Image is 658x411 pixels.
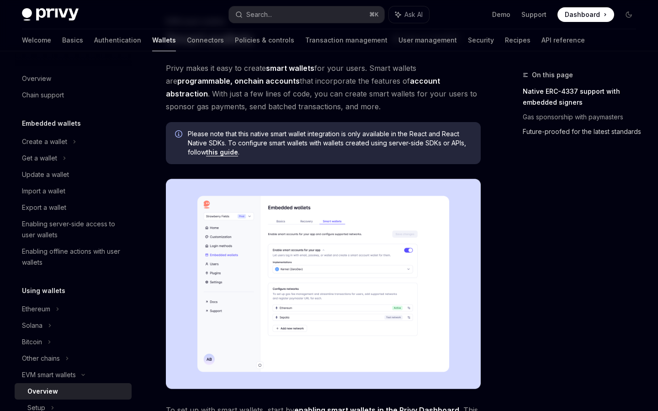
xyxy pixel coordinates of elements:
[22,118,81,129] h5: Embedded wallets
[369,11,379,18] span: ⌘ K
[206,148,238,156] a: this guide
[22,369,76,380] div: EVM smart wallets
[22,304,50,315] div: Ethereum
[565,10,600,19] span: Dashboard
[62,29,83,51] a: Basics
[404,10,423,19] span: Ask AI
[94,29,141,51] a: Authentication
[246,9,272,20] div: Search...
[235,29,294,51] a: Policies & controls
[22,186,65,197] div: Import a wallet
[468,29,494,51] a: Security
[15,70,132,87] a: Overview
[188,129,472,157] span: Please note that this native smart wallet integration is only available in the React and React Na...
[175,130,184,139] svg: Info
[15,243,132,271] a: Enabling offline actions with user wallets
[492,10,510,19] a: Demo
[523,84,643,110] a: Native ERC-4337 support with embedded signers
[541,29,585,51] a: API reference
[389,6,429,23] button: Ask AI
[22,153,57,164] div: Get a wallet
[22,320,42,331] div: Solana
[15,183,132,199] a: Import a wallet
[22,169,69,180] div: Update a wallet
[152,29,176,51] a: Wallets
[187,29,224,51] a: Connectors
[22,90,64,101] div: Chain support
[621,7,636,22] button: Toggle dark mode
[505,29,531,51] a: Recipes
[177,76,300,85] strong: programmable, onchain accounts
[15,216,132,243] a: Enabling server-side access to user wallets
[305,29,387,51] a: Transaction management
[22,353,60,364] div: Other chains
[27,386,58,397] div: Overview
[266,64,314,73] strong: smart wallets
[398,29,457,51] a: User management
[15,383,132,400] a: Overview
[521,10,547,19] a: Support
[22,202,66,213] div: Export a wallet
[523,110,643,124] a: Gas sponsorship with paymasters
[523,124,643,139] a: Future-proofed for the latest standards
[166,62,481,113] span: Privy makes it easy to create for your users. Smart wallets are that incorporate the features of ...
[22,73,51,84] div: Overview
[22,246,126,268] div: Enabling offline actions with user wallets
[15,199,132,216] a: Export a wallet
[15,166,132,183] a: Update a wallet
[229,6,384,23] button: Search...⌘K
[22,8,79,21] img: dark logo
[22,285,65,296] h5: Using wallets
[557,7,614,22] a: Dashboard
[15,87,132,103] a: Chain support
[22,136,67,147] div: Create a wallet
[22,29,51,51] a: Welcome
[532,69,573,80] span: On this page
[22,336,42,347] div: Bitcoin
[166,179,481,389] img: Sample enable smart wallets
[22,219,126,240] div: Enabling server-side access to user wallets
